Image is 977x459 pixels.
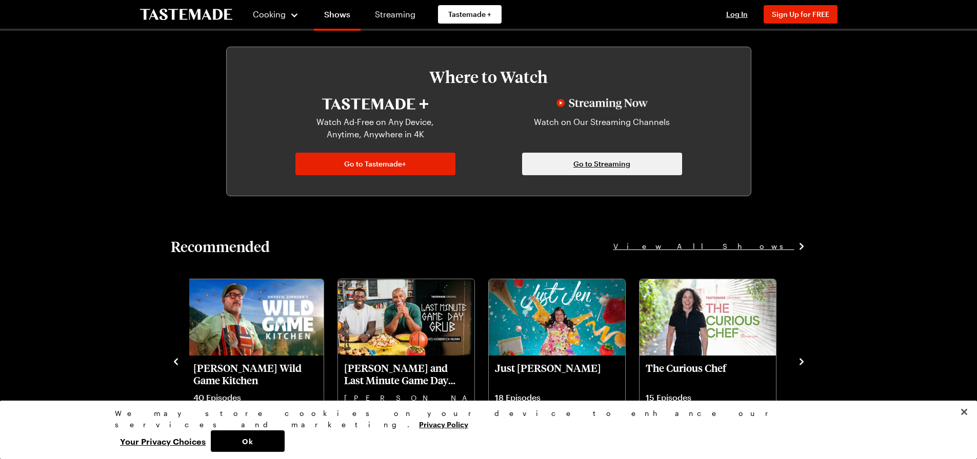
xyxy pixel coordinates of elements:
[556,98,648,110] img: Streaming
[726,10,748,18] span: Log In
[344,392,468,437] p: [PERSON_NAME] & [PERSON_NAME] some Last Minute Game Day Grub, perfect for basketball fans.
[344,159,406,169] span: Go to Tastemade+
[140,9,232,20] a: To Tastemade Home Page
[646,362,770,386] p: The Curious Chef
[253,2,300,27] button: Cooking
[322,98,428,110] img: Tastemade+
[344,362,468,386] p: [PERSON_NAME] and Last Minute Game Day Grub
[640,279,776,356] img: The Curious Chef
[639,279,775,445] a: The Curious ChefThe Curious Chef15 EpisodesChef [PERSON_NAME] has a secret to share; if you’re ju...
[438,5,502,24] a: Tastemade +
[573,159,630,169] span: Go to Streaming
[448,9,491,19] span: Tastemade +
[646,392,770,403] p: 15 Episodes
[253,9,286,19] span: Cooking
[171,355,181,367] button: navigate to previous item
[336,276,487,446] div: 8 / 10
[171,237,270,256] h2: Recommended
[613,241,807,252] a: View All Shows
[637,276,788,446] div: 10 / 10
[495,362,619,386] p: Just [PERSON_NAME]
[302,116,449,140] p: Watch Ad-Free on Any Device, Anytime, Anywhere in 4K
[613,241,794,252] span: View All Shows
[185,276,336,446] div: 7 / 10
[953,401,975,423] button: Close
[295,153,455,175] a: Go to Tastemade+
[338,279,474,356] img: Kendrick Nunn and Last Minute Game Day Grub
[488,279,624,445] a: Just JenJust [PERSON_NAME]18 EpisodesJoin [PERSON_NAME] in the kitchen as she makes tasty recipes...
[522,153,682,175] a: Go to Streaming
[796,355,807,367] button: navigate to next item
[115,408,853,430] div: We may store cookies on your device to enhance our services and marketing.
[337,279,473,445] a: Kendrick Nunn and Last Minute Game Day Grub[PERSON_NAME] and Last Minute Game Day Grub[PERSON_NAM...
[257,68,720,86] h3: Where to Watch
[115,430,211,452] button: Your Privacy Choices
[764,5,838,24] button: Sign Up for FREE
[186,279,323,445] a: Andrew Zimmern's Wild Game Kitchen[PERSON_NAME] Wild Game Kitchen40 EpisodesChef [PERSON_NAME] de...
[193,362,317,386] p: [PERSON_NAME] Wild Game Kitchen
[419,419,468,429] a: More information about your privacy, opens in a new tab
[487,276,637,446] div: 9 / 10
[772,10,829,18] span: Sign Up for FREE
[211,430,285,452] button: Ok
[716,9,757,19] button: Log In
[115,408,853,452] div: Privacy
[314,2,361,31] a: Shows
[495,392,619,403] p: 18 Episodes
[489,279,625,356] img: Just Jen
[193,392,317,403] p: 40 Episodes
[187,279,324,356] img: Andrew Zimmern's Wild Game Kitchen
[528,116,676,140] p: Watch on Our Streaming Channels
